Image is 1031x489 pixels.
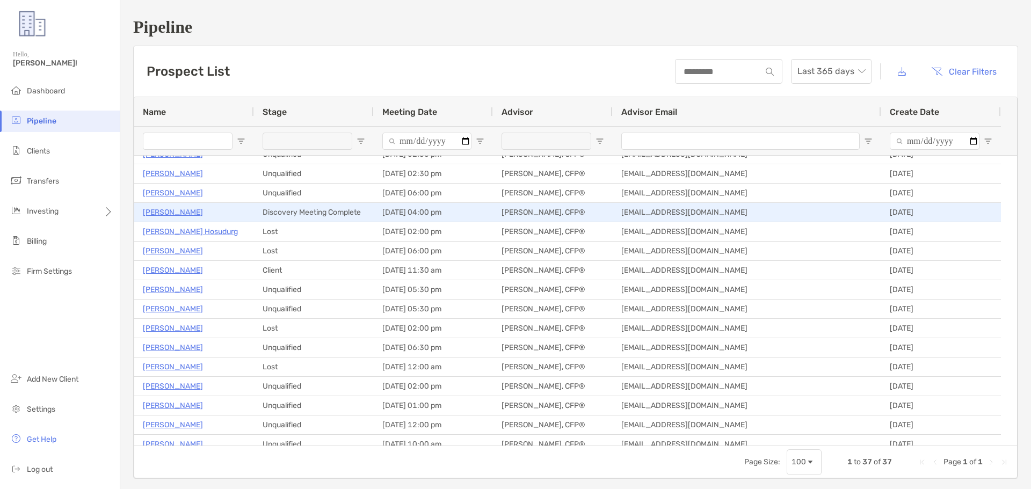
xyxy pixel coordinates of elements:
div: [PERSON_NAME], CFP® [493,415,613,434]
button: Clear Filters [923,60,1005,83]
button: Open Filter Menu [864,137,873,145]
input: Meeting Date Filter Input [382,133,471,150]
div: [DATE] 06:00 pm [374,242,493,260]
span: Pipeline [27,116,56,126]
div: [DATE] 10:00 am [374,435,493,454]
div: [EMAIL_ADDRESS][DOMAIN_NAME] [613,435,881,454]
div: [EMAIL_ADDRESS][DOMAIN_NAME] [613,300,881,318]
span: of [874,457,881,466]
a: [PERSON_NAME] [143,360,203,374]
div: Unqualified [254,396,374,415]
div: [EMAIL_ADDRESS][DOMAIN_NAME] [613,377,881,396]
div: [EMAIL_ADDRESS][DOMAIN_NAME] [613,357,881,376]
a: [PERSON_NAME] [143,341,203,354]
div: [PERSON_NAME], CFP® [493,396,613,415]
img: input icon [766,68,774,76]
span: Stage [263,107,287,117]
div: Discovery Meeting Complete [254,203,374,222]
input: Advisor Email Filter Input [621,133,860,150]
div: [DATE] [881,280,1001,299]
div: Previous Page [931,458,939,466]
span: Investing [27,207,59,216]
div: Unqualified [254,338,374,357]
div: [EMAIL_ADDRESS][DOMAIN_NAME] [613,242,881,260]
a: [PERSON_NAME] [143,206,203,219]
div: [PERSON_NAME], CFP® [493,435,613,454]
div: Next Page [987,458,996,466]
span: Add New Client [27,375,78,384]
span: Page [943,457,961,466]
span: Log out [27,465,53,474]
div: [DATE] [881,338,1001,357]
a: [PERSON_NAME] [143,186,203,200]
div: [DATE] [881,319,1001,338]
img: settings icon [10,402,23,415]
div: [DATE] 11:30 am [374,261,493,280]
div: [DATE] 05:30 pm [374,300,493,318]
div: Unqualified [254,300,374,318]
p: [PERSON_NAME] [143,418,203,432]
div: [DATE] [881,396,1001,415]
span: 1 [963,457,968,466]
div: 100 [792,457,806,466]
span: Dashboard [27,86,65,96]
button: Open Filter Menu [596,137,604,145]
div: [DATE] [881,415,1001,434]
span: 1 [847,457,852,466]
input: Create Date Filter Input [890,133,979,150]
div: Unqualified [254,280,374,299]
a: [PERSON_NAME] [143,379,203,393]
input: Name Filter Input [143,133,233,150]
div: [PERSON_NAME], CFP® [493,242,613,260]
div: [DATE] 01:00 pm [374,396,493,415]
div: [EMAIL_ADDRESS][DOMAIN_NAME] [613,338,881,357]
div: [DATE] 02:00 pm [374,377,493,396]
div: [PERSON_NAME], CFP® [493,164,613,183]
div: Lost [254,319,374,338]
div: Unqualified [254,435,374,454]
h1: Pipeline [133,17,1018,37]
img: investing icon [10,204,23,217]
img: firm-settings icon [10,264,23,277]
span: Meeting Date [382,107,437,117]
p: [PERSON_NAME] [143,264,203,277]
span: 37 [862,457,872,466]
div: [EMAIL_ADDRESS][DOMAIN_NAME] [613,415,881,434]
div: Lost [254,242,374,260]
span: Get Help [27,435,56,444]
div: [PERSON_NAME], CFP® [493,203,613,222]
div: [DATE] [881,261,1001,280]
div: [PERSON_NAME], CFP® [493,184,613,202]
p: [PERSON_NAME] [143,399,203,412]
button: Open Filter Menu [357,137,365,145]
img: pipeline icon [10,114,23,127]
span: of [969,457,976,466]
div: [PERSON_NAME], CFP® [493,222,613,241]
h3: Prospect List [147,64,230,79]
div: Unqualified [254,184,374,202]
span: Billing [27,237,47,246]
div: Lost [254,357,374,376]
div: [DATE] [881,242,1001,260]
img: logout icon [10,462,23,475]
div: [EMAIL_ADDRESS][DOMAIN_NAME] [613,203,881,222]
div: [EMAIL_ADDRESS][DOMAIN_NAME] [613,319,881,338]
div: Page Size: [744,457,780,466]
span: Transfers [27,177,59,186]
img: Zoe Logo [13,4,52,43]
p: [PERSON_NAME] [143,167,203,180]
span: Firm Settings [27,267,72,276]
a: [PERSON_NAME] [143,437,203,451]
div: [DATE] 06:00 pm [374,184,493,202]
span: Advisor Email [621,107,677,117]
a: [PERSON_NAME] [143,302,203,316]
img: add_new_client icon [10,372,23,385]
span: Clients [27,147,50,156]
div: [DATE] 12:00 pm [374,415,493,434]
div: [DATE] 02:30 pm [374,164,493,183]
